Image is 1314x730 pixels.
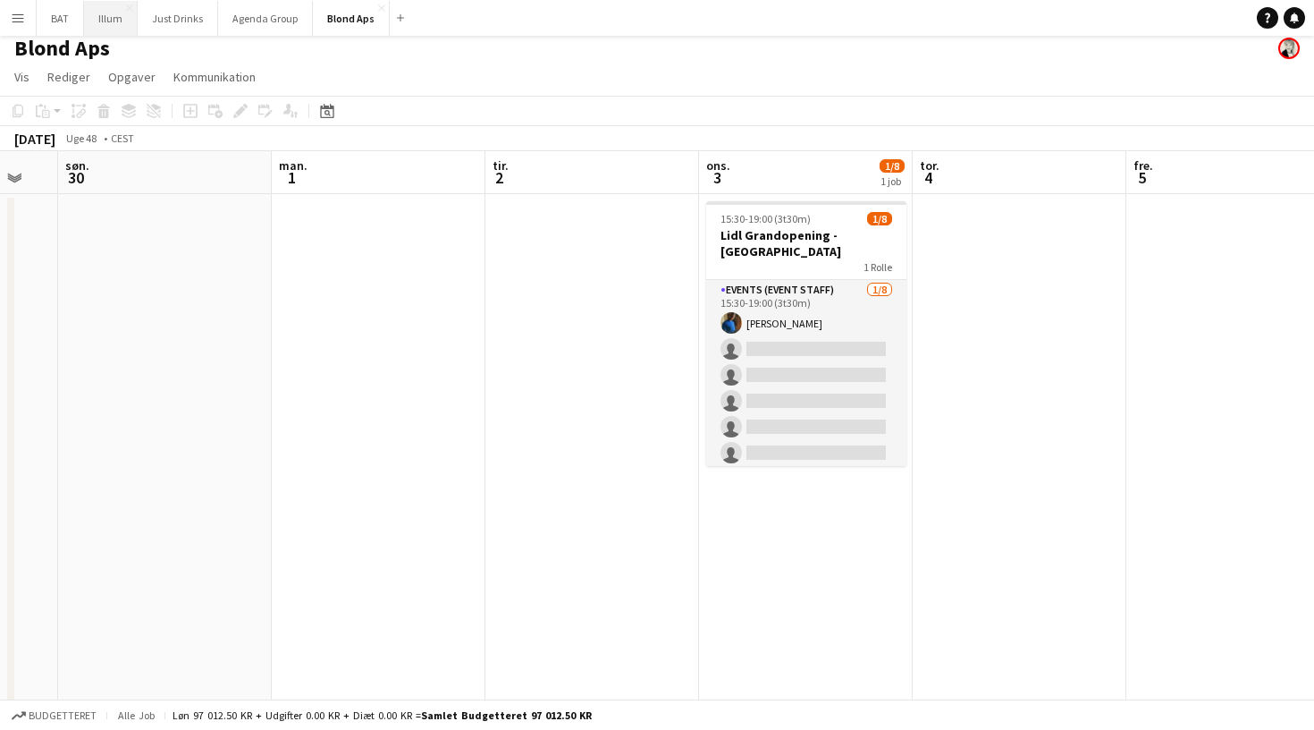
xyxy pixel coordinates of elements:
[7,65,37,89] a: Vis
[37,1,84,36] button: BAT
[138,1,218,36] button: Just Drinks
[313,1,390,36] button: Blond Aps
[279,157,307,174] span: man.
[493,157,509,174] span: tir.
[867,212,892,225] span: 1/8
[706,227,906,259] h3: Lidl Grandopening - [GEOGRAPHIC_DATA]
[84,1,138,36] button: Illum
[114,709,157,722] span: Alle job
[40,65,97,89] a: Rediger
[706,201,906,466] app-job-card: 15:30-19:00 (3t30m)1/8Lidl Grandopening - [GEOGRAPHIC_DATA]1 RolleEvents (Event Staff)1/815:30-19...
[218,1,313,36] button: Agenda Group
[703,167,730,188] span: 3
[880,159,905,173] span: 1/8
[65,157,89,174] span: søn.
[14,69,29,85] span: Vis
[47,69,90,85] span: Rediger
[63,167,89,188] span: 30
[29,709,97,722] span: Budgetteret
[706,280,906,522] app-card-role: Events (Event Staff)1/815:30-19:00 (3t30m)[PERSON_NAME]
[421,709,592,722] span: Samlet budgetteret 97 012.50 KR
[490,167,509,188] span: 2
[111,132,134,145] div: CEST
[276,167,307,188] span: 1
[920,157,939,174] span: tor.
[166,65,263,89] a: Kommunikation
[59,132,104,145] span: Uge 48
[1278,38,1300,59] app-user-avatar: Kersti Bøgebjerg
[9,706,99,726] button: Budgetteret
[706,157,730,174] span: ons.
[1133,157,1153,174] span: fre.
[173,709,592,722] div: Løn 97 012.50 KR + Udgifter 0.00 KR + Diæt 0.00 KR =
[863,260,892,274] span: 1 Rolle
[14,130,55,148] div: [DATE]
[880,174,904,188] div: 1 job
[108,69,156,85] span: Opgaver
[14,35,110,62] h1: Blond Aps
[173,69,256,85] span: Kommunikation
[720,212,811,225] span: 15:30-19:00 (3t30m)
[917,167,939,188] span: 4
[101,65,163,89] a: Opgaver
[1131,167,1153,188] span: 5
